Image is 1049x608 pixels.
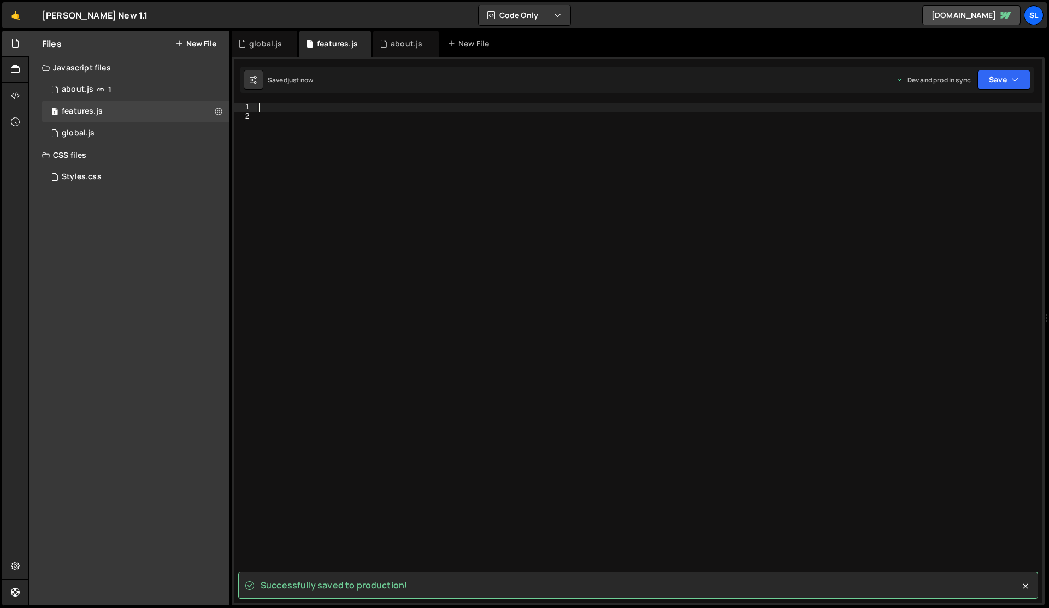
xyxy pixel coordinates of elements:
div: New File [447,38,493,49]
div: 1234/2090.js [42,101,229,122]
div: about.js [391,38,422,49]
div: features.js [62,107,103,116]
div: CSS files [29,144,229,166]
div: [PERSON_NAME] New 1.1 [42,9,148,22]
h2: Files [42,38,62,50]
div: global.js [249,38,282,49]
a: 🤙 [2,2,29,28]
div: 1234/2104.css [42,166,229,188]
div: 1 [234,103,257,112]
div: Javascript files [29,57,229,79]
div: Styles.css [62,172,102,182]
div: Saved [268,75,313,85]
div: global.js [62,128,95,138]
div: features.js [317,38,358,49]
button: Save [977,70,1030,90]
div: just now [287,75,313,85]
span: 1 [108,85,111,94]
div: about.js [62,85,93,95]
button: New File [175,39,216,48]
div: 1234/2087.js [42,122,229,144]
a: [DOMAIN_NAME] [922,5,1021,25]
div: 1234/2089.js [42,79,229,101]
button: Code Only [479,5,570,25]
a: Sl [1024,5,1044,25]
div: 2 [234,112,257,121]
span: Successfully saved to production! [261,579,408,591]
div: Dev and prod in sync [897,75,971,85]
span: 1 [51,108,58,117]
